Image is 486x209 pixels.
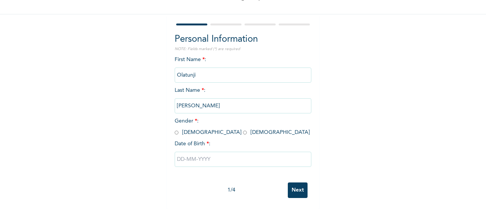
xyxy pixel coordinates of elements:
span: Last Name : [175,88,311,108]
h2: Personal Information [175,33,311,46]
div: 1 / 4 [175,186,288,194]
input: Next [288,182,308,198]
input: DD-MM-YYYY [175,152,311,167]
input: Enter your first name [175,68,311,83]
span: Gender : [DEMOGRAPHIC_DATA] [DEMOGRAPHIC_DATA] [175,118,310,135]
span: First Name : [175,57,311,78]
input: Enter your last name [175,98,311,113]
span: Date of Birth : [175,140,210,148]
p: NOTE: Fields marked (*) are required [175,46,311,52]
